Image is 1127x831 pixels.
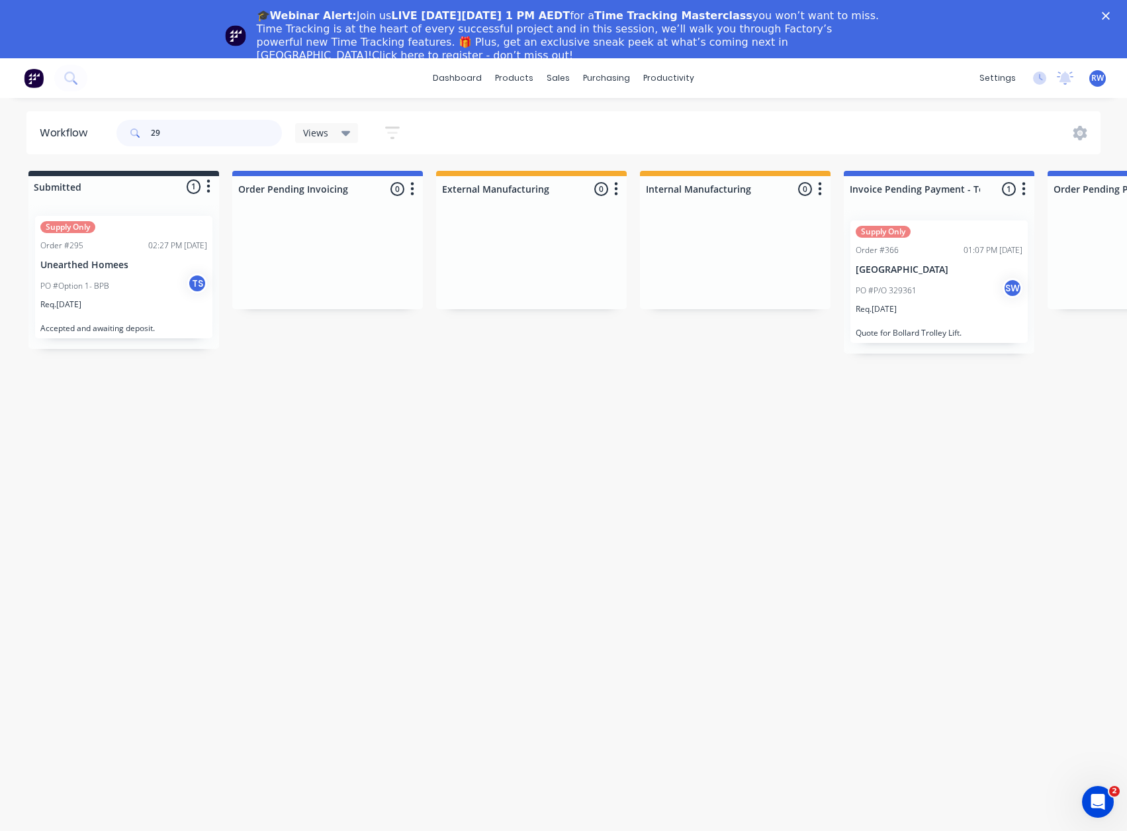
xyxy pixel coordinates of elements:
[303,126,328,140] span: Views
[850,220,1028,343] div: Supply OnlyOrder #36601:07 PM [DATE][GEOGRAPHIC_DATA]PO #P/O 329361SWReq.[DATE]Quote for Bollard ...
[187,273,207,293] div: TS
[40,280,109,292] p: PO #Option 1- BPB
[856,264,1022,275] p: [GEOGRAPHIC_DATA]
[1091,72,1104,84] span: RW
[856,226,911,238] div: Supply Only
[391,9,570,22] b: LIVE [DATE][DATE] 1 PM AEDT
[426,68,488,88] a: dashboard
[1109,786,1120,797] span: 2
[225,25,246,46] img: Profile image for Team
[40,260,207,271] p: Unearthed Homees
[964,244,1022,256] div: 01:07 PM [DATE]
[40,125,94,141] div: Workflow
[1082,786,1114,818] iframe: Intercom live chat
[40,299,81,311] p: Req. [DATE]
[637,68,701,88] div: productivity
[24,68,44,88] img: Factory
[257,9,881,62] div: Join us for a you won’t want to miss. Time Tracking is at the heart of every successful project a...
[148,240,207,252] div: 02:27 PM [DATE]
[856,244,899,256] div: Order #366
[40,240,83,252] div: Order #295
[540,68,576,88] div: sales
[576,68,637,88] div: purchasing
[1102,12,1115,20] div: Close
[594,9,752,22] b: Time Tracking Masterclass
[40,221,95,233] div: Supply Only
[151,120,282,146] input: Search for orders...
[488,68,540,88] div: products
[973,68,1022,88] div: settings
[35,216,212,338] div: Supply OnlyOrder #29502:27 PM [DATE]Unearthed HomeesPO #Option 1- BPBTSReq.[DATE]Accepted and awa...
[257,9,357,22] b: 🎓Webinar Alert:
[372,49,573,62] a: Click here to register - don’t miss out!
[856,328,1022,338] p: Quote for Bollard Trolley Lift.
[40,323,207,333] p: Accepted and awaiting deposit.
[856,285,917,297] p: PO #P/O 329361
[856,303,897,315] p: Req. [DATE]
[1003,278,1022,298] div: SW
